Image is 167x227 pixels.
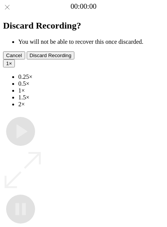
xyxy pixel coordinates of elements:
[18,87,164,94] li: 1×
[18,74,164,80] li: 0.25×
[18,94,164,101] li: 1.5×
[18,101,164,108] li: 2×
[18,38,164,45] li: You will not be able to recover this once discarded.
[3,59,15,67] button: 1×
[71,2,96,11] a: 00:00:00
[6,61,9,66] span: 1
[18,80,164,87] li: 0.5×
[3,51,25,59] button: Cancel
[3,21,164,31] h2: Discard Recording?
[27,51,75,59] button: Discard Recording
